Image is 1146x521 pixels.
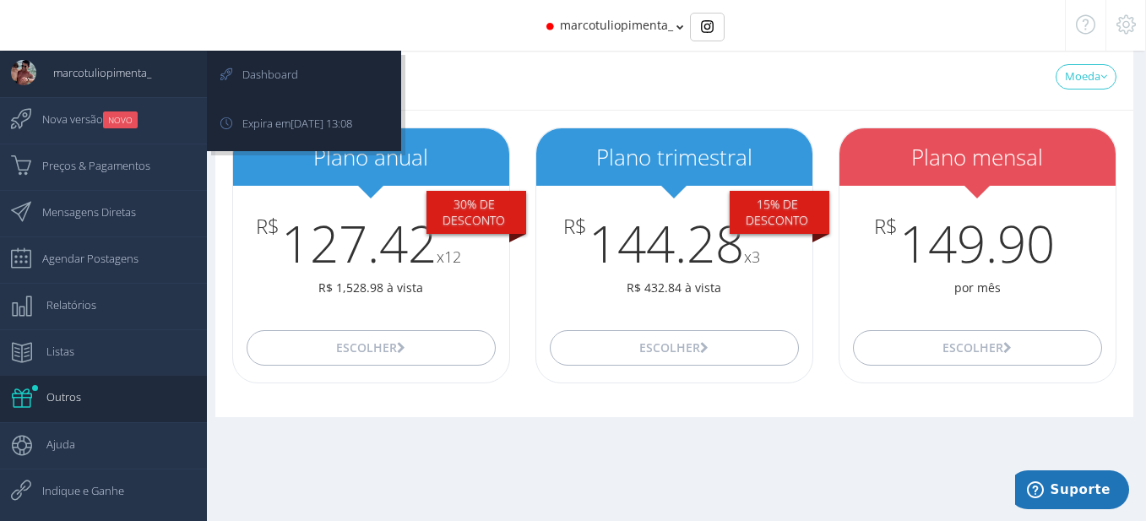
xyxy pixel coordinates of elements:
span: R$ [256,215,280,237]
button: Escolher [247,330,495,366]
p: R$ 1,528.98 à vista [233,279,509,296]
span: Relatórios [30,284,96,326]
h2: Plano trimestral [536,145,812,170]
div: 30% De desconto [426,191,526,235]
span: Dashboard [225,53,298,95]
button: Escolher [550,330,798,366]
h3: 144.28 [536,215,812,271]
p: por mês [839,279,1116,296]
span: Outros [30,376,81,418]
small: x12 [437,247,461,267]
span: Agendar Postagens [25,237,138,279]
small: x3 [744,247,760,267]
h3: 149.90 [839,215,1116,271]
span: Preços & Pagamentos [25,144,150,187]
span: marcotuliopimenta_ [36,52,151,94]
span: Ajuda [30,423,75,465]
span: Expira em [225,102,352,144]
img: Instagram_simple_icon.svg [701,20,714,33]
p: R$ 432.84 à vista [536,279,812,296]
span: Listas [30,330,74,372]
div: Basic example [690,13,725,41]
a: Expira em[DATE] 13:08 [209,102,399,149]
span: [DATE] 13:08 [291,116,352,131]
span: R$ [874,215,898,237]
span: Mensagens Diretas [25,191,136,233]
div: 15% De desconto [730,191,829,235]
iframe: Abre um widget para que você possa encontrar mais informações [1015,470,1129,513]
span: R$ [563,215,587,237]
h2: Plano mensal [839,145,1116,170]
button: Escolher [853,330,1101,366]
h2: Plano anual [233,145,509,170]
a: Moeda [1056,64,1116,90]
span: marcotuliopimenta_ [560,17,673,33]
span: Nova versão [25,98,138,140]
span: Indique e Ganhe [25,469,124,512]
h3: 127.42 [233,215,509,271]
img: User Image [11,60,36,85]
small: NOVO [103,111,138,128]
a: Dashboard [209,53,399,100]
